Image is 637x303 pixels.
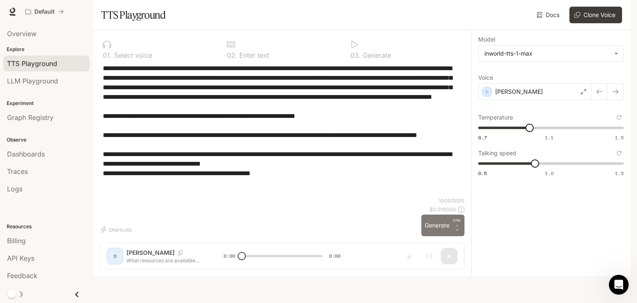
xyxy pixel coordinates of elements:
p: Enter text [237,52,269,59]
p: Model [478,37,495,42]
p: Temperature [478,115,513,120]
span: 0.7 [478,134,487,141]
p: 0 1 . [103,52,112,59]
p: CTRL + [453,218,461,228]
p: Talking speed [478,150,516,156]
p: $ 0.010000 [430,206,456,213]
h1: TTS Playground [101,7,165,23]
button: All workspaces [22,3,68,20]
p: 0 2 . [227,52,237,59]
span: 0.5 [478,170,487,177]
button: GenerateCTRL +⏎ [421,215,464,236]
a: Docs [535,7,563,23]
p: 0 3 . [350,52,361,59]
p: ⏎ [453,218,461,233]
div: inworld-tts-1-max [479,46,623,61]
span: 1.0 [545,170,554,177]
p: [PERSON_NAME] [495,88,543,96]
span: 1.5 [615,170,624,177]
p: Voice [478,75,493,81]
iframe: Intercom live chat [609,275,629,295]
p: Generate [361,52,391,59]
button: Shortcuts [100,223,135,236]
span: 1.1 [545,134,554,141]
div: inworld-tts-1-max [484,49,610,58]
p: Default [34,8,55,15]
p: Select voice [112,52,152,59]
button: Reset to default [615,113,624,122]
span: 1.5 [615,134,624,141]
button: Clone Voice [569,7,622,23]
button: Reset to default [615,149,624,158]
